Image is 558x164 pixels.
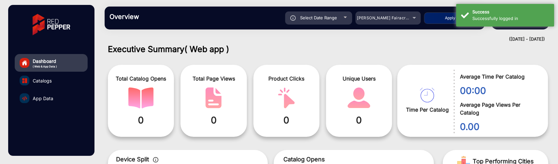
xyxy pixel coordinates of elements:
[15,54,88,72] a: Dashboard( Web & App Data )
[331,75,387,82] span: Unique Users
[15,72,88,89] a: Catalogs
[113,113,169,127] span: 0
[290,15,296,21] img: icon
[33,64,57,68] span: ( Web & App Data )
[258,75,314,82] span: Product Clicks
[33,77,52,84] span: Catalogs
[33,95,53,102] span: App Data
[274,87,299,108] img: catalog
[472,9,549,15] div: Success
[116,156,149,163] span: Device Split
[460,101,538,117] span: Average Page Views Per Catalog
[110,13,201,21] h3: Overview
[22,78,27,83] img: catalog
[185,75,242,82] span: Total Page Views
[153,157,159,162] img: icon
[357,15,422,20] span: [PERSON_NAME] Fairacre Farms
[460,120,538,134] span: 0.00
[420,88,434,102] img: catalog
[22,96,27,101] img: catalog
[185,113,242,127] span: 0
[460,84,538,98] span: 00:00
[108,44,548,54] h1: Executive Summary
[460,73,538,81] span: Average Time Per Catalog
[472,15,549,22] div: Successfully logged in
[15,89,88,107] a: App Data
[184,44,229,54] span: ( Web app )
[258,113,314,127] span: 0
[22,60,27,66] img: home
[28,8,75,41] img: vmg-logo
[424,12,476,24] button: Apply
[201,87,226,108] img: catalog
[283,155,424,164] p: Catalog Opens
[98,36,545,43] div: ([DATE] - [DATE])
[300,15,337,20] span: Select Date Range
[346,87,372,108] img: catalog
[113,75,169,82] span: Total Catalog Opens
[128,87,154,108] img: catalog
[33,58,57,64] span: Dashboard
[331,113,387,127] span: 0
